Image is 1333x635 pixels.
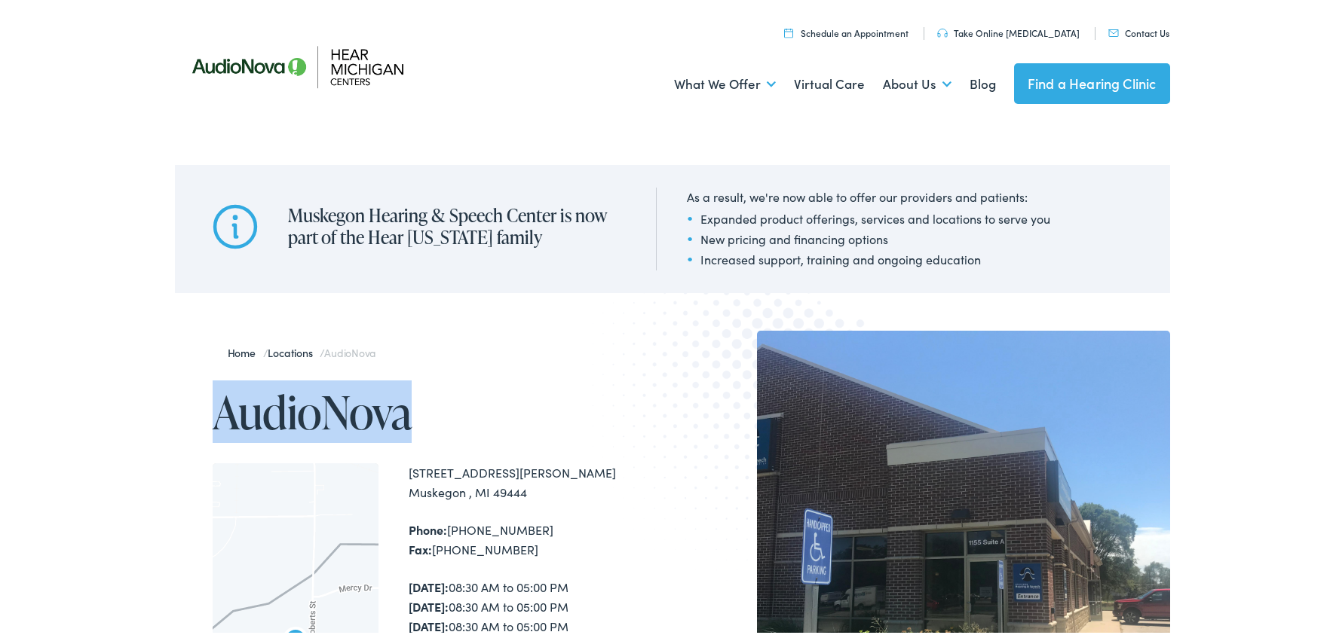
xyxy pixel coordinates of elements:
a: Schedule an Appointment [784,23,909,36]
strong: Fax: [409,538,432,554]
strong: [DATE]: [409,595,449,612]
strong: [DATE]: [409,615,449,631]
a: About Us [883,53,951,109]
span: / / [228,342,376,357]
a: Blog [970,53,996,109]
a: Find a Hearing Clinic [1014,60,1170,101]
div: [PHONE_NUMBER] [PHONE_NUMBER] [409,517,673,556]
li: New pricing and financing options [687,227,1050,245]
a: Virtual Care [794,53,865,109]
img: utility icon [1108,26,1119,34]
div: [STREET_ADDRESS][PERSON_NAME] Muskegon , MI 49444 [409,460,673,499]
a: What We Offer [674,53,776,109]
h1: AudioNova [213,384,673,434]
a: Contact Us [1108,23,1169,36]
li: Expanded product offerings, services and locations to serve you [687,206,1050,224]
span: AudioNova [324,342,375,357]
li: Increased support, training and ongoing education [687,247,1050,265]
a: Locations [268,342,320,357]
img: utility icon [937,26,948,35]
a: Take Online [MEDICAL_DATA] [937,23,1080,36]
strong: Phone: [409,518,447,535]
div: As a result, we're now able to offer our providers and patients: [687,185,1050,203]
a: Home [228,342,263,357]
img: utility icon [784,25,793,35]
h2: Muskegon Hearing & Speech Center is now part of the Hear [US_STATE] family [288,202,626,246]
strong: [DATE]: [409,575,449,592]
